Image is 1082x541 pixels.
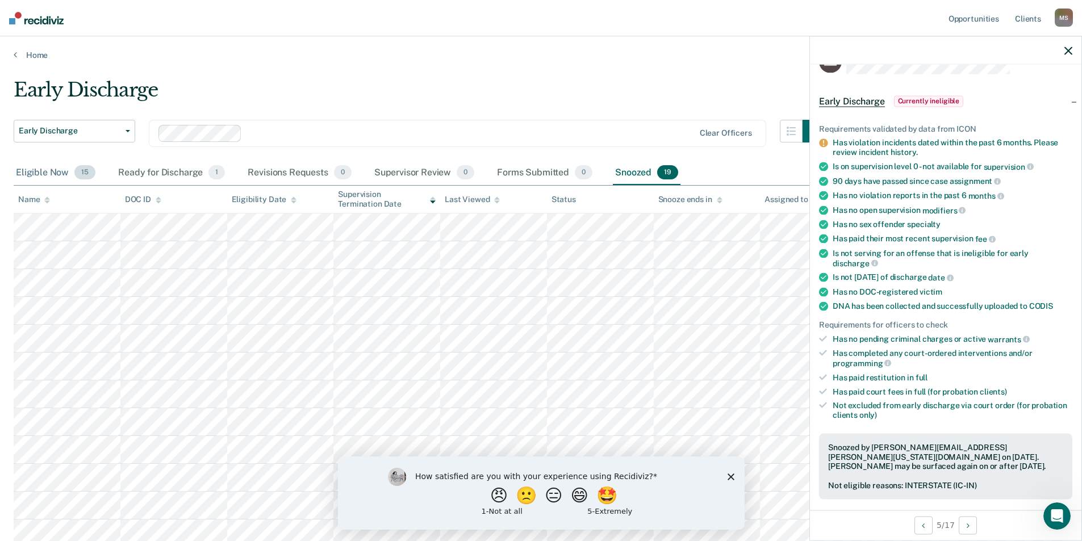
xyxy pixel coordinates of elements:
span: modifiers [922,206,966,215]
span: full [916,372,928,381]
div: Eligibility Date [232,195,297,204]
div: Is not serving for an offense that is ineligible for early [833,248,1072,267]
span: discharge [833,258,878,267]
div: Requirements validated by data from ICON [819,124,1072,133]
span: 0 [575,165,592,180]
span: 0 [457,165,474,180]
div: Clear officers [700,128,752,138]
div: Not excluded from early discharge via court order (for probation clients [833,401,1072,420]
span: only) [859,410,877,420]
span: Early Discharge [19,126,121,136]
div: Ready for Discharge [116,161,227,186]
iframe: Survey by Kim from Recidiviz [338,456,745,530]
button: Previous Opportunity [914,516,933,534]
div: Early Discharge [14,78,825,111]
div: Not eligible reasons: INTERSTATE (IC-IN) [828,481,1063,490]
span: warrants [988,334,1030,343]
span: date [928,273,953,282]
span: months [968,191,1004,200]
div: Supervisor Review [372,161,477,186]
div: Has violation incidents dated within the past 6 months. Please review incident history. [833,138,1072,157]
div: Has paid their most recent supervision [833,234,1072,244]
div: Has no sex offender [833,220,1072,229]
div: Snoozed by [PERSON_NAME][EMAIL_ADDRESS][PERSON_NAME][US_STATE][DOMAIN_NAME] on [DATE]. [PERSON_NA... [828,442,1063,471]
div: Has completed any court-ordered interventions and/or [833,349,1072,368]
span: supervision [984,162,1034,171]
div: Early DischargeCurrently ineligible [810,83,1081,119]
div: Revisions Requests [245,161,353,186]
div: Eligible Now [14,161,98,186]
div: Last Viewed [445,195,500,204]
div: DOC ID [125,195,161,204]
span: 0 [334,165,352,180]
div: M S [1055,9,1073,27]
div: Has no open supervision [833,205,1072,215]
span: Early Discharge [819,95,885,107]
div: Has paid court fees in full (for probation [833,387,1072,396]
div: Has paid restitution in [833,372,1072,382]
span: programming [833,358,891,367]
span: clients) [980,387,1007,396]
span: 15 [74,165,95,180]
div: Has no pending criminal charges or active [833,334,1072,344]
button: Next Opportunity [959,516,977,534]
span: specialty [907,220,941,229]
div: Requirements for officers to check [819,320,1072,329]
div: 90 days have passed since case [833,176,1072,186]
div: Name [18,195,50,204]
div: Is on supervision level 0 - not available for [833,161,1072,171]
img: Recidiviz [9,12,64,24]
span: 1 [208,165,225,180]
div: DNA has been collected and successfully uploaded to [833,301,1072,311]
div: Has no DOC-registered [833,287,1072,296]
iframe: Intercom live chat [1043,502,1071,530]
div: Status [552,195,576,204]
div: Assigned to [764,195,818,204]
div: Forms Submitted [495,161,595,186]
a: Home [14,50,1068,60]
div: Is not [DATE] of discharge [833,272,1072,283]
div: Has no violation reports in the past 6 [833,191,1072,201]
span: CODIS [1029,301,1053,310]
div: Snooze ends in [658,195,722,204]
span: assignment [950,177,1001,186]
div: Supervision Termination Date [338,190,436,209]
span: 19 [657,165,678,180]
div: 5 / 17 [810,510,1081,540]
div: Snoozed [613,161,680,186]
span: Currently ineligible [894,95,964,107]
span: fee [975,234,996,244]
span: victim [920,287,942,296]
